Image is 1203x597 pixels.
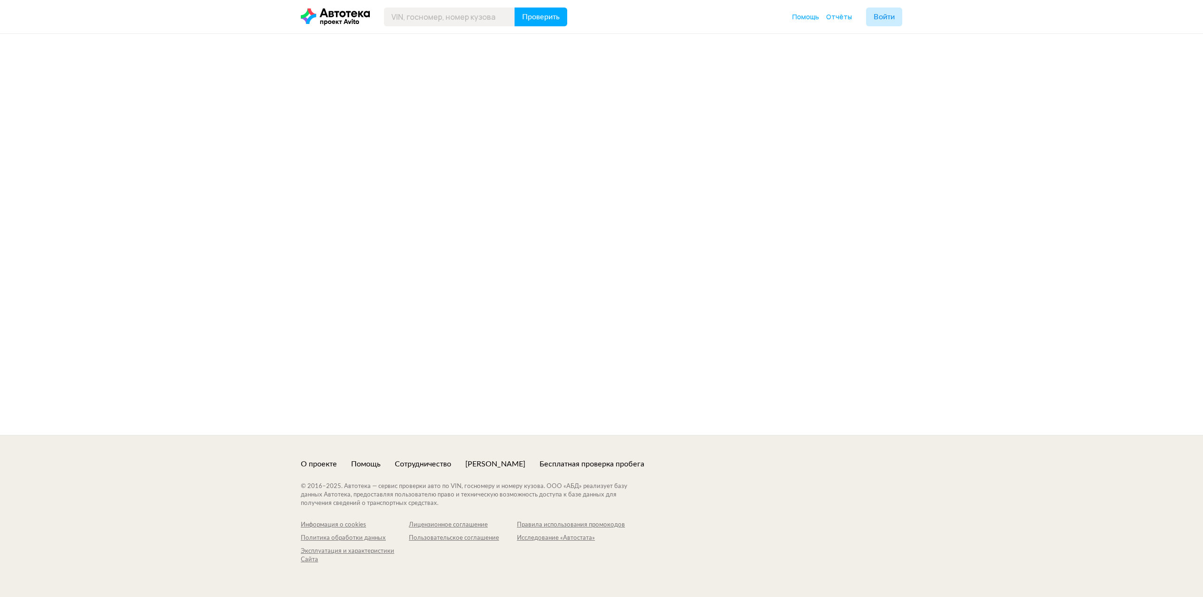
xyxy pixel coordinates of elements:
a: [PERSON_NAME] [465,459,525,469]
a: Сотрудничество [395,459,451,469]
button: Проверить [515,8,567,26]
a: Бесплатная проверка пробега [539,459,644,469]
span: Войти [874,13,895,21]
a: Эксплуатация и характеристики Сайта [301,547,409,564]
a: Информация о cookies [301,521,409,529]
span: Отчёты [826,12,852,21]
a: Помощь [792,12,819,22]
a: Политика обработки данных [301,534,409,543]
input: VIN, госномер, номер кузова [384,8,515,26]
a: Правила использования промокодов [517,521,625,529]
span: Помощь [792,12,819,21]
a: Исследование «Автостата» [517,534,625,543]
a: Лицензионное соглашение [409,521,517,529]
span: Проверить [522,13,560,21]
a: Отчёты [826,12,852,22]
a: О проекте [301,459,337,469]
a: Пользовательское соглашение [409,534,517,543]
button: Войти [866,8,902,26]
div: © 2016– 2025 . Автотека — сервис проверки авто по VIN, госномеру и номеру кузова. ООО «АБД» реали... [301,482,646,508]
a: Помощь [351,459,381,469]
